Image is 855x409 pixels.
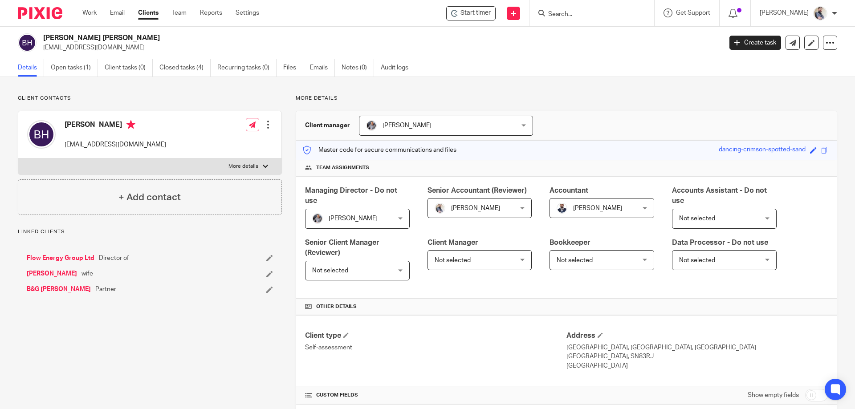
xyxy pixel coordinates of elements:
[557,203,567,214] img: WhatsApp%20Image%202022-05-18%20at%206.27.04%20PM.jpeg
[27,120,56,149] img: svg%3E
[228,163,258,170] p: More details
[566,352,828,361] p: [GEOGRAPHIC_DATA], SN83RJ
[435,257,471,263] span: Not selected
[672,239,768,246] span: Data Processor - Do not use
[566,331,828,340] h4: Address
[312,267,348,274] span: Not selected
[305,187,397,204] span: Managing Director - Do not use
[159,59,211,77] a: Closed tasks (4)
[126,120,135,129] i: Primary
[813,6,827,20] img: Pixie%2002.jpg
[305,343,566,352] p: Self-assessment
[366,120,377,131] img: -%20%20-%20studio@ingrained.co.uk%20for%20%20-20220223%20at%20101413%20-%201W1A2026.jpg
[27,254,94,263] a: Flow Energy Group Ltd
[550,187,588,194] span: Accountant
[672,187,767,204] span: Accounts Assistant - Do not use
[305,121,350,130] h3: Client manager
[729,36,781,50] a: Create task
[566,361,828,370] p: [GEOGRAPHIC_DATA]
[27,285,91,294] a: B&G [PERSON_NAME]
[18,59,44,77] a: Details
[451,205,500,211] span: [PERSON_NAME]
[217,59,277,77] a: Recurring tasks (0)
[43,33,582,43] h2: [PERSON_NAME] [PERSON_NAME]
[81,269,93,278] span: wife
[427,239,478,246] span: Client Manager
[427,187,527,194] span: Senior Accountant (Reviewer)
[550,239,590,246] span: Bookkeeper
[305,239,379,256] span: Senior Client Manager (Reviewer)
[679,257,715,263] span: Not selected
[18,7,62,19] img: Pixie
[138,8,159,17] a: Clients
[460,8,491,18] span: Start timer
[679,215,715,222] span: Not selected
[296,95,837,102] p: More details
[172,8,187,17] a: Team
[381,59,415,77] a: Audit logs
[303,146,456,154] p: Master code for secure communications and files
[316,303,357,310] span: Other details
[305,392,566,399] h4: CUSTOM FIELDS
[446,6,496,20] div: Bradley David Hine-Roberts
[18,33,37,52] img: svg%3E
[547,11,627,19] input: Search
[200,8,222,17] a: Reports
[573,205,622,211] span: [PERSON_NAME]
[748,391,799,400] label: Show empty fields
[27,269,77,278] a: [PERSON_NAME]
[65,140,166,149] p: [EMAIL_ADDRESS][DOMAIN_NAME]
[283,59,303,77] a: Files
[110,8,125,17] a: Email
[43,43,716,52] p: [EMAIL_ADDRESS][DOMAIN_NAME]
[305,331,566,340] h4: Client type
[435,203,445,214] img: Pixie%2002.jpg
[676,10,710,16] span: Get Support
[566,343,828,352] p: [GEOGRAPHIC_DATA], [GEOGRAPHIC_DATA], [GEOGRAPHIC_DATA]
[719,145,806,155] div: dancing-crimson-spotted-sand
[99,254,129,263] span: Director of
[760,8,809,17] p: [PERSON_NAME]
[105,59,153,77] a: Client tasks (0)
[95,285,116,294] span: Partner
[316,164,369,171] span: Team assignments
[557,257,593,263] span: Not selected
[65,120,166,131] h4: [PERSON_NAME]
[342,59,374,77] a: Notes (0)
[82,8,97,17] a: Work
[329,215,378,222] span: [PERSON_NAME]
[236,8,259,17] a: Settings
[18,95,282,102] p: Client contacts
[383,122,432,129] span: [PERSON_NAME]
[310,59,335,77] a: Emails
[18,228,282,235] p: Linked clients
[118,190,181,204] h4: + Add contact
[312,213,323,224] img: -%20%20-%20studio@ingrained.co.uk%20for%20%20-20220223%20at%20101413%20-%201W1A2026.jpg
[51,59,98,77] a: Open tasks (1)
